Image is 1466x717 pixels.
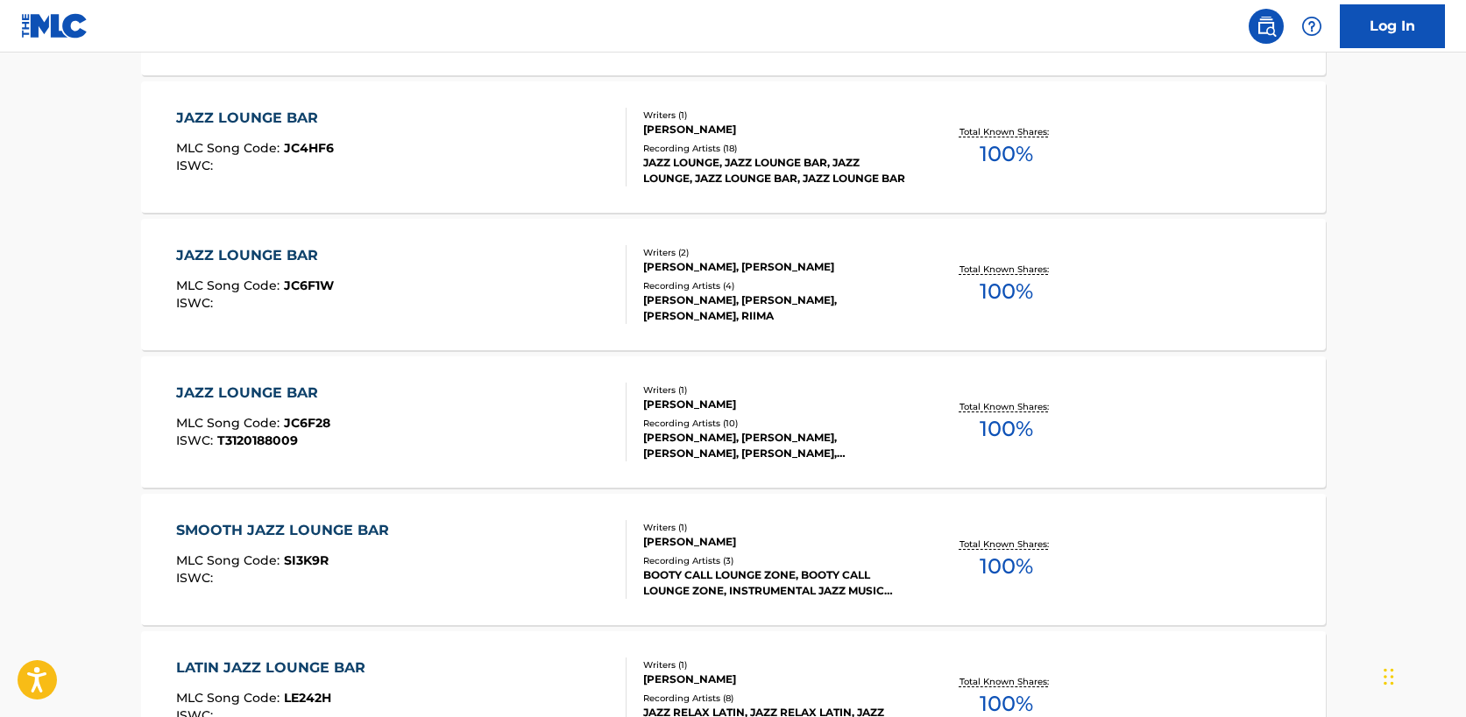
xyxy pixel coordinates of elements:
[980,413,1033,445] span: 100 %
[960,125,1053,138] p: Total Known Shares:
[643,142,908,155] div: Recording Artists ( 18 )
[176,552,284,568] span: MLC Song Code :
[176,278,284,293] span: MLC Song Code :
[141,494,1326,625] a: SMOOTH JAZZ LOUNGE BARMLC Song Code:SI3K9RISWC:Writers (1)[PERSON_NAME]Recording Artists (3)BOOTY...
[643,671,908,687] div: [PERSON_NAME]
[284,690,331,706] span: LE242H
[1301,16,1322,37] img: help
[176,108,334,129] div: JAZZ LOUNGE BAR
[141,81,1326,213] a: JAZZ LOUNGE BARMLC Song Code:JC4HF6ISWC:Writers (1)[PERSON_NAME]Recording Artists (18)JAZZ LOUNGE...
[1294,9,1329,44] div: Help
[643,521,908,534] div: Writers ( 1 )
[643,397,908,412] div: [PERSON_NAME]
[21,13,89,39] img: MLC Logo
[643,430,908,461] div: [PERSON_NAME], [PERSON_NAME], [PERSON_NAME], [PERSON_NAME], [PERSON_NAME]
[643,383,908,397] div: Writers ( 1 )
[643,658,908,671] div: Writers ( 1 )
[1384,650,1394,703] div: Drag
[643,567,908,599] div: BOOTY CALL LOUNGE ZONE, BOOTY CALL LOUNGE ZONE, INSTRUMENTAL JAZZ MUSIC AMBIENT
[643,279,908,292] div: Recording Artists ( 4 )
[141,356,1326,488] a: JAZZ LOUNGE BARMLC Song Code:JC6F28ISWC:T3120188009Writers (1)[PERSON_NAME]Recording Artists (10)...
[176,520,398,541] div: SMOOTH JAZZ LOUNGE BAR
[643,122,908,137] div: [PERSON_NAME]
[176,140,284,156] span: MLC Song Code :
[1249,9,1284,44] a: Public Search
[141,219,1326,350] a: JAZZ LOUNGE BARMLC Song Code:JC6F1WISWC:Writers (2)[PERSON_NAME], [PERSON_NAME]Recording Artists ...
[643,554,908,567] div: Recording Artists ( 3 )
[284,552,329,568] span: SI3K9R
[176,570,217,586] span: ISWC :
[643,692,908,705] div: Recording Artists ( 8 )
[960,263,1053,276] p: Total Known Shares:
[643,534,908,550] div: [PERSON_NAME]
[217,432,298,448] span: T3120188009
[284,415,330,431] span: JC6F28
[176,158,217,173] span: ISWC :
[176,432,217,448] span: ISWC :
[643,292,908,324] div: [PERSON_NAME], [PERSON_NAME], [PERSON_NAME], RIIMA
[980,138,1033,170] span: 100 %
[643,246,908,259] div: Writers ( 2 )
[643,259,908,275] div: [PERSON_NAME], [PERSON_NAME]
[960,538,1053,551] p: Total Known Shares:
[176,690,284,706] span: MLC Song Code :
[176,245,334,266] div: JAZZ LOUNGE BAR
[176,415,284,431] span: MLC Song Code :
[980,276,1033,307] span: 100 %
[960,675,1053,688] p: Total Known Shares:
[1378,633,1466,717] iframe: Chat Widget
[1340,4,1445,48] a: Log In
[284,140,334,156] span: JC4HF6
[176,295,217,311] span: ISWC :
[643,109,908,122] div: Writers ( 1 )
[176,383,330,404] div: JAZZ LOUNGE BAR
[643,155,908,186] div: JAZZ LOUNGE, JAZZ LOUNGE BAR, JAZZ LOUNGE, JAZZ LOUNGE BAR, JAZZ LOUNGE BAR
[960,400,1053,413] p: Total Known Shares:
[643,417,908,430] div: Recording Artists ( 10 )
[284,278,334,293] span: JC6F1W
[176,657,374,678] div: LATIN JAZZ LOUNGE BAR
[1256,16,1277,37] img: search
[980,551,1033,582] span: 100 %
